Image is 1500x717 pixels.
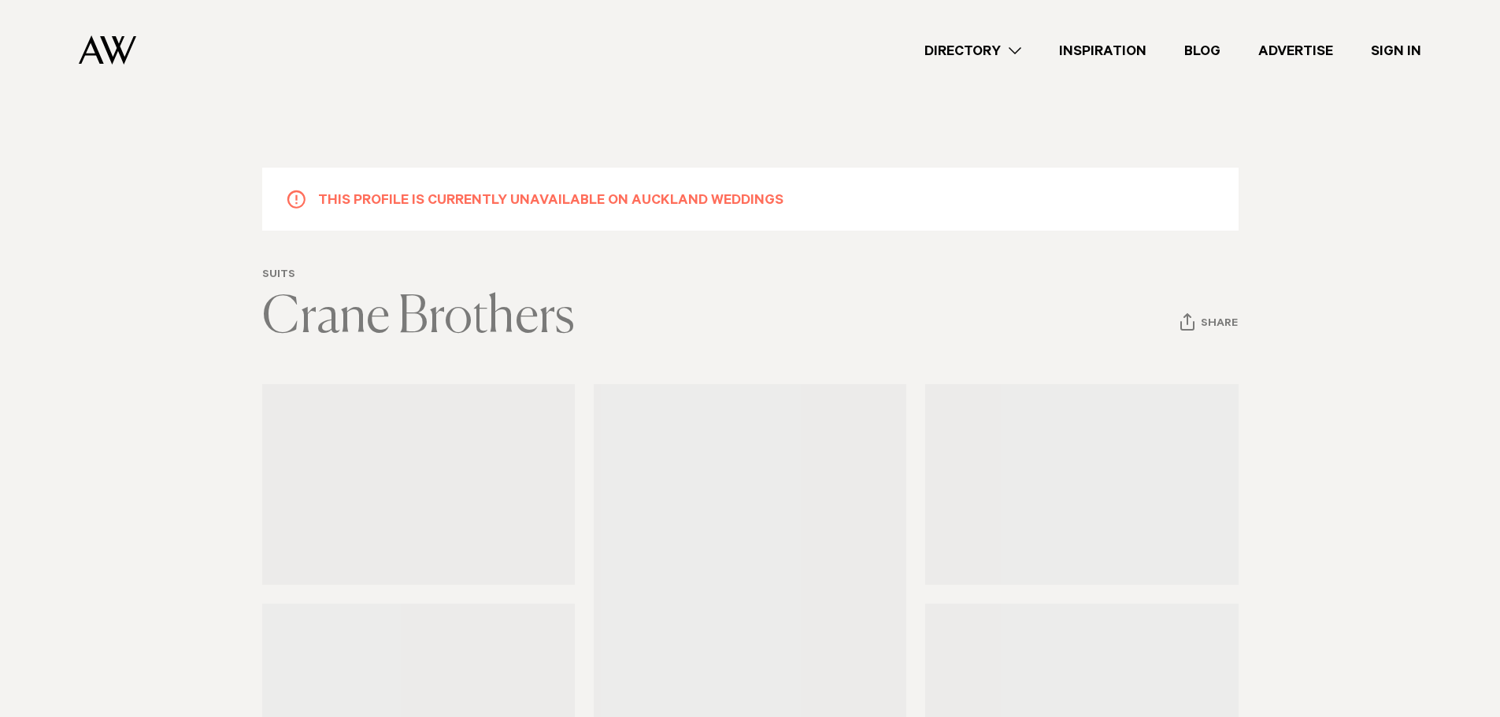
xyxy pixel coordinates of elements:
[906,40,1040,61] a: Directory
[1040,40,1165,61] a: Inspiration
[318,189,783,209] h5: This profile is currently unavailable on Auckland Weddings
[79,35,136,65] img: Auckland Weddings Logo
[1239,40,1352,61] a: Advertise
[1352,40,1440,61] a: Sign In
[1165,40,1239,61] a: Blog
